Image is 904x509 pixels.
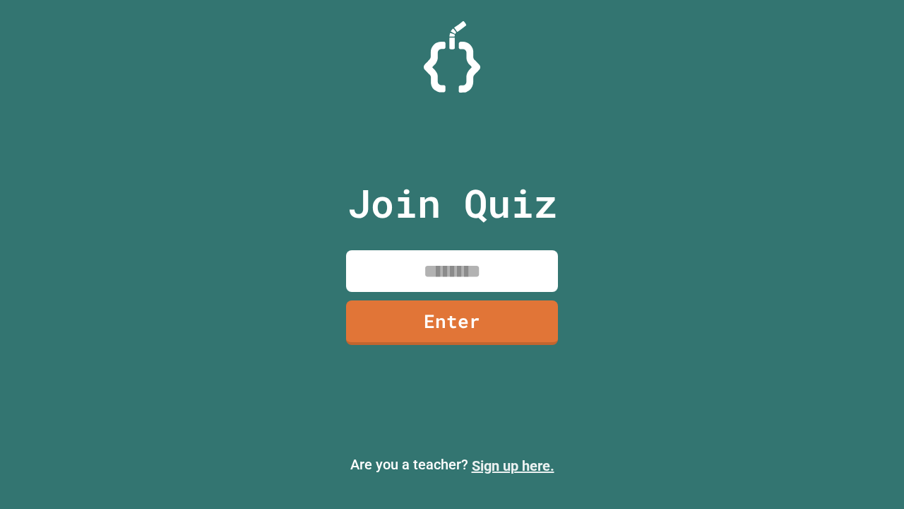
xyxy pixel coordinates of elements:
p: Are you a teacher? [11,454,893,476]
iframe: chat widget [787,391,890,451]
a: Sign up here. [472,457,554,474]
a: Enter [346,300,558,345]
iframe: chat widget [845,452,890,495]
p: Join Quiz [347,174,557,233]
img: Logo.svg [424,21,480,93]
